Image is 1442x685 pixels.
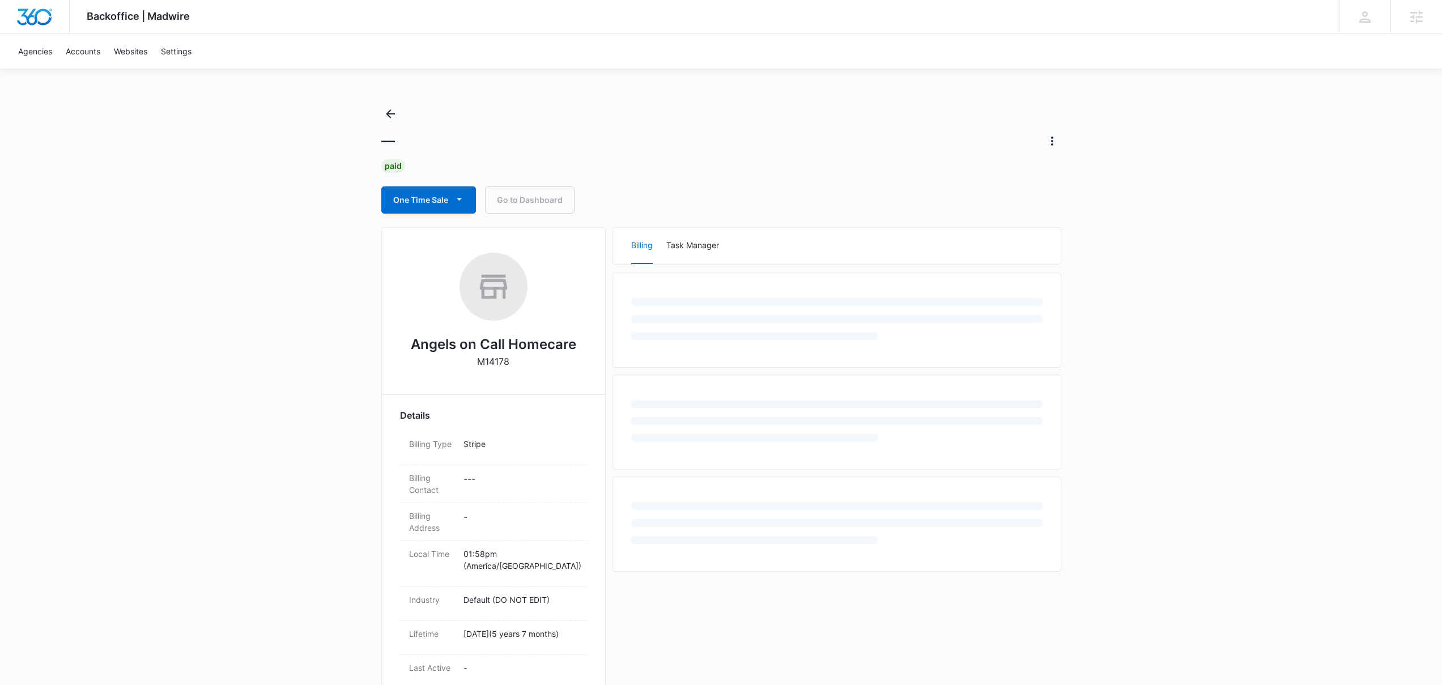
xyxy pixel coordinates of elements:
dt: Local Time [409,548,454,560]
dt: Lifetime [409,628,454,640]
div: Local Time01:58pm (America/[GEOGRAPHIC_DATA]) [400,541,587,587]
a: Websites [107,34,154,69]
a: Go to Dashboard [485,186,575,214]
span: Details [400,409,430,422]
p: Stripe [463,438,578,450]
h1: — [381,133,395,150]
span: Backoffice | Madwire [87,10,190,22]
div: Billing TypeStripe [400,431,587,465]
dt: Billing Type [409,438,454,450]
p: [DATE] ( 5 years 7 months ) [463,628,578,640]
dt: Industry [409,594,454,606]
button: Back [381,105,399,123]
a: Accounts [59,34,107,69]
p: Default (DO NOT EDIT) [463,594,578,606]
dd: - - - [463,472,578,496]
h2: Angels on Call Homecare [411,334,576,355]
p: 01:58pm ( America/[GEOGRAPHIC_DATA] ) [463,548,578,572]
a: Agencies [11,34,59,69]
button: Billing [631,228,653,264]
dt: Billing Address [409,510,454,534]
button: Actions [1043,132,1061,150]
p: - [463,662,578,674]
dd: - [463,510,578,534]
button: One Time Sale [381,186,476,214]
div: IndustryDefault (DO NOT EDIT) [400,587,587,621]
dt: Billing Contact [409,472,454,496]
div: Billing Address- [400,503,587,541]
div: Lifetime[DATE](5 years 7 months) [400,621,587,655]
div: Paid [381,159,405,173]
div: Billing Contact--- [400,465,587,503]
a: Settings [154,34,198,69]
dt: Last Active [409,662,454,674]
button: Task Manager [666,228,719,264]
p: M14178 [477,355,509,368]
